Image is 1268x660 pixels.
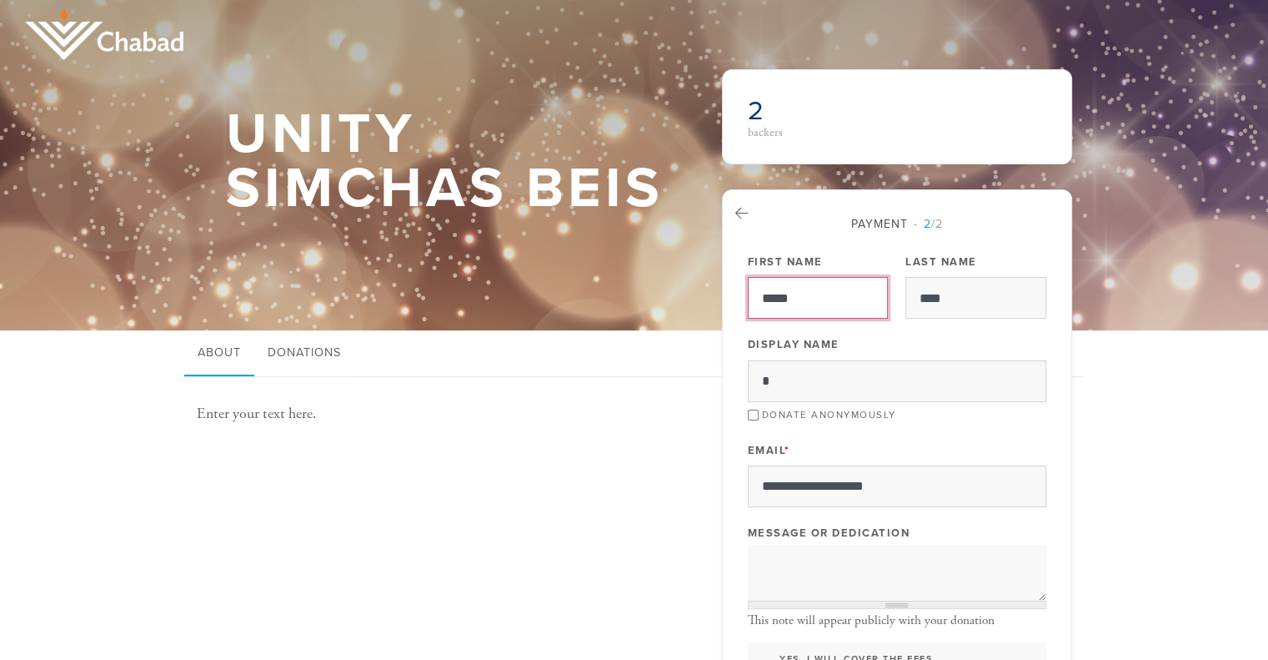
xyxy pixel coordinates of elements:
a: About [184,330,254,377]
span: /2 [914,217,943,231]
div: This note will appear publicly with your donation [748,613,1046,628]
label: First Name [748,254,823,270]
label: Last Name [905,254,977,270]
img: logo_half.png [25,8,183,60]
span: This field is required. [784,444,790,457]
label: Display Name [748,337,839,352]
p: Enter your text here. [197,402,697,426]
label: Message or dedication [748,526,910,541]
h1: Unity Simchas Beis [226,108,668,215]
label: Email [748,443,790,458]
span: 2 [748,95,764,127]
div: backers [748,127,892,139]
label: Donate Anonymously [762,409,896,421]
div: Payment [748,215,1046,233]
span: 2 [924,217,931,231]
a: Donations [254,330,354,377]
